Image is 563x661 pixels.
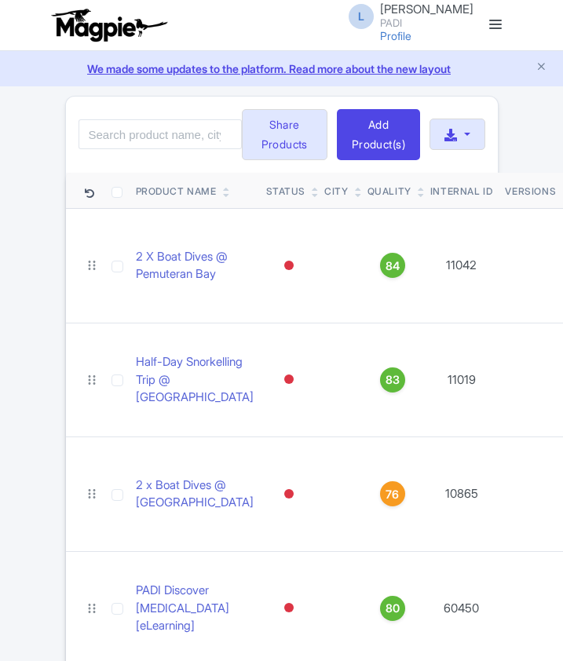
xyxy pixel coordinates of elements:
a: PADI Discover [MEDICAL_DATA] [eLearning] [136,582,254,635]
div: Inactive [281,368,297,391]
a: Half-Day Snorkelling Trip @ [GEOGRAPHIC_DATA] [136,353,254,407]
div: Inactive [281,597,297,619]
a: 2 x Boat Dives @ [GEOGRAPHIC_DATA] [136,477,254,512]
a: We made some updates to the platform. Read more about the new layout [9,60,554,77]
div: Inactive [281,483,297,506]
span: 76 [386,486,399,503]
div: City [324,184,348,199]
a: 84 [367,253,418,278]
a: 2 X Boat Dives @ Pemuteran Bay [136,248,254,283]
a: 76 [367,481,418,506]
th: Internal ID [424,173,499,209]
div: Inactive [281,254,297,277]
img: logo-ab69f6fb50320c5b225c76a69d11143b.png [48,8,170,42]
td: 10865 [424,437,499,552]
td: 11019 [424,323,499,437]
span: [PERSON_NAME] [380,2,473,16]
a: Add Product(s) [337,109,420,161]
a: Share Products [242,109,327,161]
td: 11042 [424,209,499,323]
div: Status [266,184,306,199]
th: Versions [499,173,562,209]
span: 83 [386,371,400,389]
div: Product Name [136,184,217,199]
input: Search product name, city, or interal id [79,119,242,149]
a: L [PERSON_NAME] PADI [339,3,473,28]
button: Close announcement [536,59,547,77]
span: 80 [386,600,400,617]
small: PADI [380,18,473,28]
div: Quality [367,184,411,199]
a: 83 [367,367,418,393]
a: Profile [380,29,411,42]
span: L [349,4,374,29]
span: 84 [386,257,400,275]
a: 80 [367,596,418,621]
